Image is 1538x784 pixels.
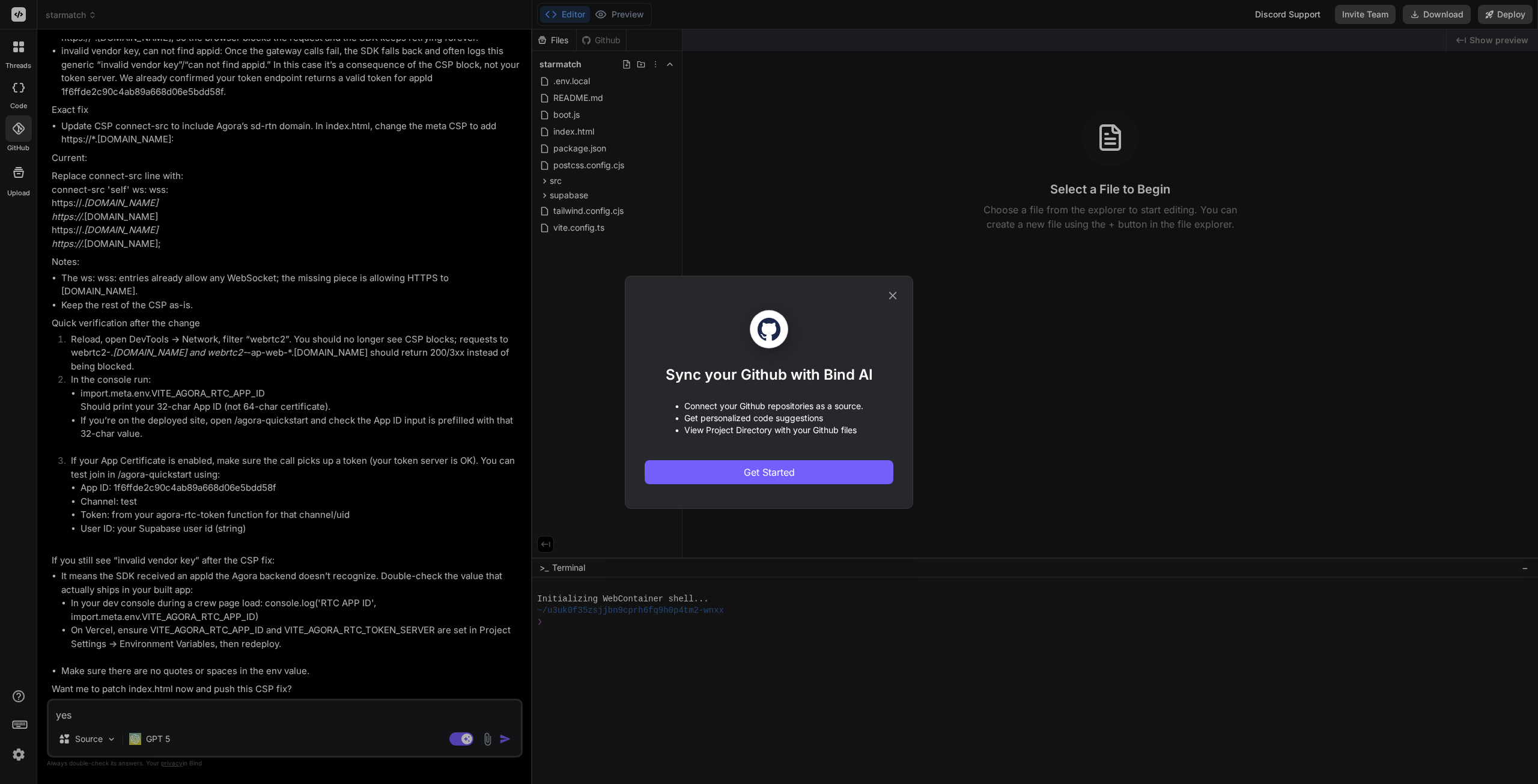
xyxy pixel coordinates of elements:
p: • Get personalized code suggestions [675,412,863,424]
p: • Connect your Github repositories as a source. [675,400,863,412]
span: Get Started [744,465,795,479]
p: • View Project Directory with your Github files [675,424,863,436]
h1: Sync your Github with Bind AI [666,365,873,384]
button: Get Started [645,460,893,484]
